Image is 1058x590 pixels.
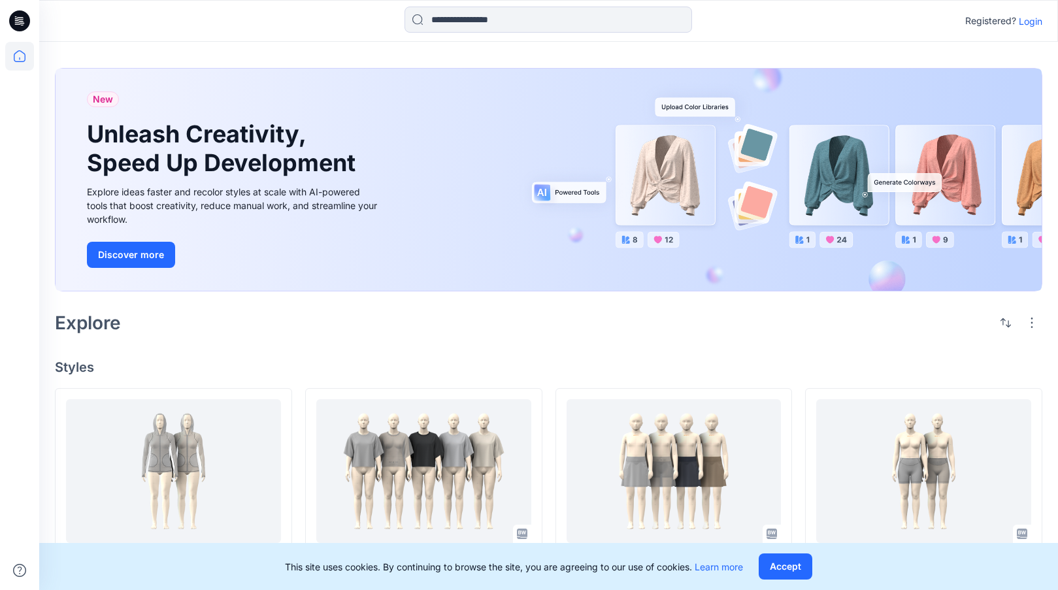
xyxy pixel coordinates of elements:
[55,312,121,333] h2: Explore
[759,553,812,580] button: Accept
[567,399,782,543] a: A-D18625_525453
[66,399,281,543] a: A-D80064_830971
[1019,14,1042,28] p: Login
[87,242,381,268] a: Discover more
[87,242,175,268] button: Discover more
[87,120,361,176] h1: Unleash Creativity, Speed Up Development
[93,91,113,107] span: New
[87,185,381,226] div: Explore ideas faster and recolor styles at scale with AI-powered tools that boost creativity, red...
[965,13,1016,29] p: Registered?
[285,560,743,574] p: This site uses cookies. By continuing to browse the site, you are agreeing to our use of cookies.
[55,359,1042,375] h4: Styles
[316,399,531,543] a: A-D45619_765791
[816,399,1031,543] a: A-D82868_832967-OP 01
[695,561,743,572] a: Learn more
